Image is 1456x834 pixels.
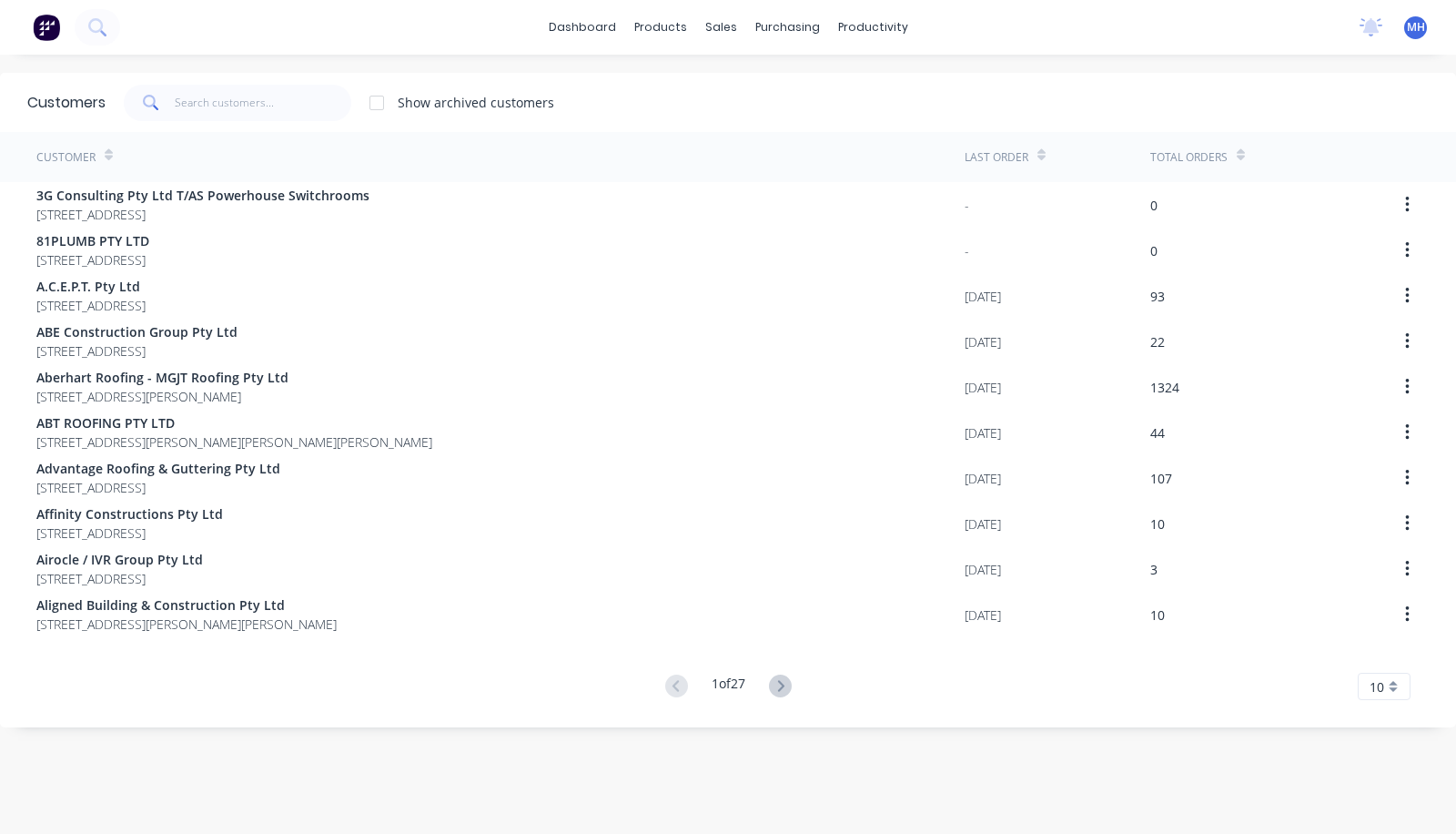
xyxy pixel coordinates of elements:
span: A.C.E.P.T. Pty Ltd [36,277,146,296]
div: 10 [1150,605,1165,625]
span: Advantage Roofing & Guttering Pty Ltd [36,459,280,478]
div: Total Orders [1150,149,1228,166]
div: Last Order [965,149,1028,166]
div: [DATE] [965,332,1001,351]
div: 44 [1150,423,1165,442]
span: ABT ROOFING PTY LTD [36,413,432,432]
div: products [625,14,696,41]
div: 3 [1150,560,1158,579]
span: 81PLUMB PTY LTD [36,231,149,250]
span: MH [1407,19,1425,36]
span: Airocle / IVR Group Pty Ltd [36,550,203,569]
span: 3G Consulting Pty Ltd T/AS Powerhouse Switchrooms [36,186,369,205]
div: 0 [1150,196,1158,215]
span: [STREET_ADDRESS] [36,569,203,588]
div: [DATE] [965,378,1001,397]
div: 1 of 27 [712,674,745,700]
div: [DATE] [965,560,1001,579]
span: Affinity Constructions Pty Ltd [36,504,223,524]
span: [STREET_ADDRESS] [36,296,146,315]
div: [DATE] [965,469,1001,488]
div: 107 [1150,469,1172,488]
div: - [965,241,969,260]
div: 1324 [1150,378,1179,397]
span: 10 [1370,677,1384,697]
span: Aligned Building & Construction Pty Ltd [36,595,337,615]
div: [DATE] [965,287,1001,306]
span: [STREET_ADDRESS] [36,341,238,361]
input: Search customers... [175,85,352,121]
span: [STREET_ADDRESS] [36,478,280,497]
div: Show archived customers [398,93,554,112]
div: productivity [829,14,917,41]
div: Customer [36,149,96,166]
div: sales [696,14,746,41]
span: [STREET_ADDRESS] [36,250,149,270]
a: dashboard [540,14,625,41]
div: [DATE] [965,514,1001,534]
div: purchasing [746,14,829,41]
img: Factory [33,14,60,41]
span: [STREET_ADDRESS][PERSON_NAME][PERSON_NAME] [36,615,337,634]
div: 93 [1150,287,1165,306]
div: Customers [27,92,106,114]
div: 0 [1150,241,1158,260]
span: ABE Construction Group Pty Ltd [36,322,238,341]
span: [STREET_ADDRESS] [36,524,223,543]
span: Aberhart Roofing - MGJT Roofing Pty Ltd [36,368,288,387]
div: - [965,196,969,215]
div: [DATE] [965,423,1001,442]
div: 10 [1150,514,1165,534]
div: 22 [1150,332,1165,351]
span: [STREET_ADDRESS] [36,205,369,224]
span: [STREET_ADDRESS][PERSON_NAME][PERSON_NAME][PERSON_NAME] [36,432,432,452]
span: [STREET_ADDRESS][PERSON_NAME] [36,387,288,406]
div: [DATE] [965,605,1001,625]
